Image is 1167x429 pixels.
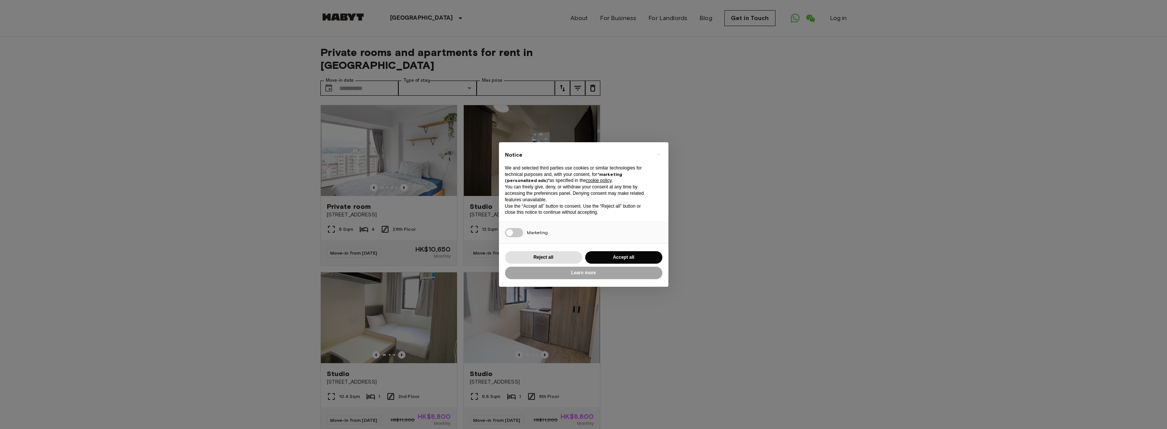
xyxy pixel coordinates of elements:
button: Learn more [505,267,662,279]
p: Use the “Accept all” button to consent. Use the “Reject all” button or close this notice to conti... [505,203,650,216]
span: × [657,150,660,159]
button: Reject all [505,251,582,264]
p: We and selected third parties use cookies or similar technologies for technical purposes and, wit... [505,165,650,184]
p: You can freely give, deny, or withdraw your consent at any time by accessing the preferences pane... [505,184,650,203]
strong: “marketing (personalized ads)” [505,171,622,183]
h2: Notice [505,151,650,159]
button: Close this notice [653,148,665,160]
span: Marketing [527,230,548,235]
button: Accept all [585,251,662,264]
a: cookie policy [586,178,612,183]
